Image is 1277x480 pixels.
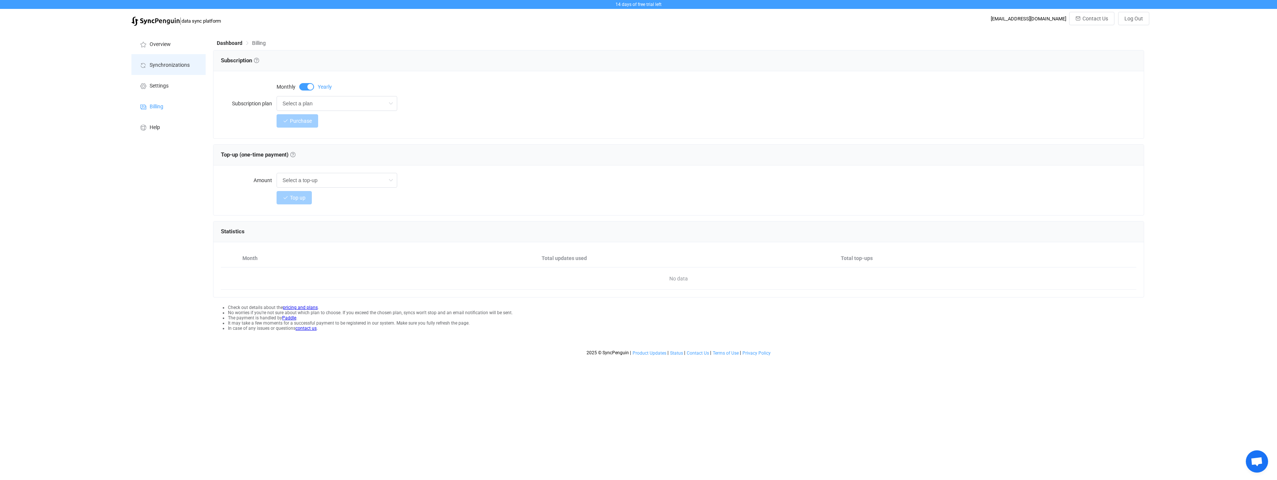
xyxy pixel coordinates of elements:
span: | [684,350,685,355]
span: | [180,16,182,26]
span: Dashboard [217,40,242,46]
div: Month [239,254,538,263]
label: Subscription plan [221,96,277,111]
a: Overview [131,33,206,54]
a: Help [131,116,206,137]
span: | [630,350,631,355]
a: Settings [131,75,206,96]
a: Billing [131,96,206,116]
span: Help [150,125,160,131]
a: Paddle [282,315,296,320]
span: Purchase [290,118,312,124]
span: | [740,350,741,355]
span: Billing [150,104,163,110]
button: Log Out [1118,12,1149,25]
span: Overview [150,42,171,47]
span: Log Out [1124,16,1143,22]
label: Amount [221,173,277,188]
span: Product Updates [633,351,666,356]
span: Top-up (one-time payment) [221,151,295,158]
li: It may take a few moments for a successful payment to be registered in our system. Make sure you ... [228,320,1144,326]
a: Privacy Policy [742,351,771,356]
span: Billing [252,40,266,46]
li: Check out details about the . [228,305,1144,310]
li: In case of any issues or questions . [228,326,1144,331]
button: Contact Us [1069,12,1114,25]
a: Product Updates [632,351,667,356]
a: pricing and plans [283,305,318,310]
a: Open chat [1246,450,1268,473]
span: Yearly [318,84,332,89]
span: Terms of Use [713,351,739,356]
span: Subscription [221,57,259,64]
a: Status [670,351,683,356]
span: Contact Us [687,351,709,356]
span: | [667,350,669,355]
div: Total top-ups [837,254,1136,263]
a: Terms of Use [712,351,739,356]
a: Synchronizations [131,54,206,75]
span: Contact Us [1082,16,1108,22]
span: data sync platform [182,18,221,24]
span: Privacy Policy [742,351,771,356]
div: Total updates used [538,254,837,263]
span: | [710,350,711,355]
span: Synchronizations [150,62,190,68]
span: 2025 © SyncPenguin [587,350,629,355]
li: No worries if you're not sure about which plan to choose. If you exceed the chosen plan, syncs wo... [228,310,1144,315]
a: |data sync platform [131,16,221,26]
span: No data [450,267,908,290]
span: Settings [150,83,169,89]
li: The payment is handled by . [228,315,1144,320]
div: [EMAIL_ADDRESS][DOMAIN_NAME] [991,16,1066,22]
input: Select a plan [277,96,397,111]
a: contact us [295,326,317,331]
input: Select a top-up [277,173,397,188]
img: syncpenguin.svg [131,17,180,26]
button: Top up [277,191,312,204]
span: Top up [290,195,306,201]
span: Monthly [277,84,295,89]
span: Statistics [221,228,245,235]
a: Contact Us [686,351,709,356]
button: Purchase [277,114,318,128]
span: 14 days of free trial left [615,2,662,7]
div: Breadcrumb [217,40,266,46]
